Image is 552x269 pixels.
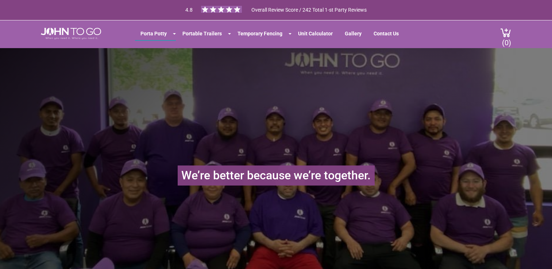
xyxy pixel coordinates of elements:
[185,7,193,13] span: 4.8
[502,32,511,47] span: (0)
[41,28,101,39] img: JOHN to go
[293,27,338,40] a: Unit Calculator
[251,7,367,27] span: Overall Review Score / 242 Total 1-st Party Reviews
[177,27,227,40] a: Portable Trailers
[178,165,375,186] h1: We’re better because we’re together.
[232,27,288,40] a: Temporary Fencing
[368,27,404,40] a: Contact Us
[500,28,511,38] img: cart a
[339,27,367,40] a: Gallery
[135,27,172,40] a: Porta Potty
